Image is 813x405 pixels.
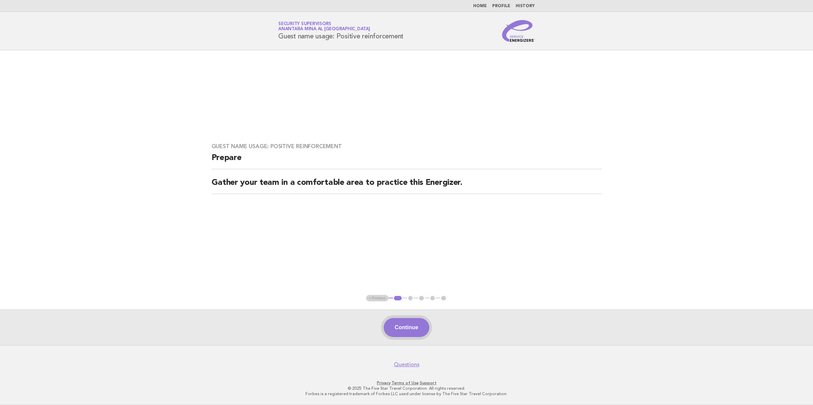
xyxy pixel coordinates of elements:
[393,295,403,302] button: 1
[384,318,429,337] button: Continue
[278,22,370,31] a: Security SupervisorsAnantara Mina al [GEOGRAPHIC_DATA]
[198,380,615,386] p: · ·
[278,22,403,40] h1: Guest name usage: Positive reinforcement
[198,386,615,391] p: © 2025 The Five Star Travel Corporation. All rights reserved.
[502,20,535,42] img: Service Energizers
[516,4,535,8] a: History
[212,153,602,169] h2: Prepare
[394,361,419,368] a: Questions
[212,177,602,194] h2: Gather your team in a comfortable area to practice this Energizer.
[473,4,487,8] a: Home
[212,143,602,150] h3: Guest name usage: Positive reinforcement
[420,381,436,385] a: Support
[377,381,391,385] a: Privacy
[198,391,615,397] p: Forbes is a registered trademark of Forbes LLC used under license by The Five Star Travel Corpora...
[392,381,419,385] a: Terms of Use
[492,4,510,8] a: Profile
[278,27,370,32] span: Anantara Mina al [GEOGRAPHIC_DATA]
